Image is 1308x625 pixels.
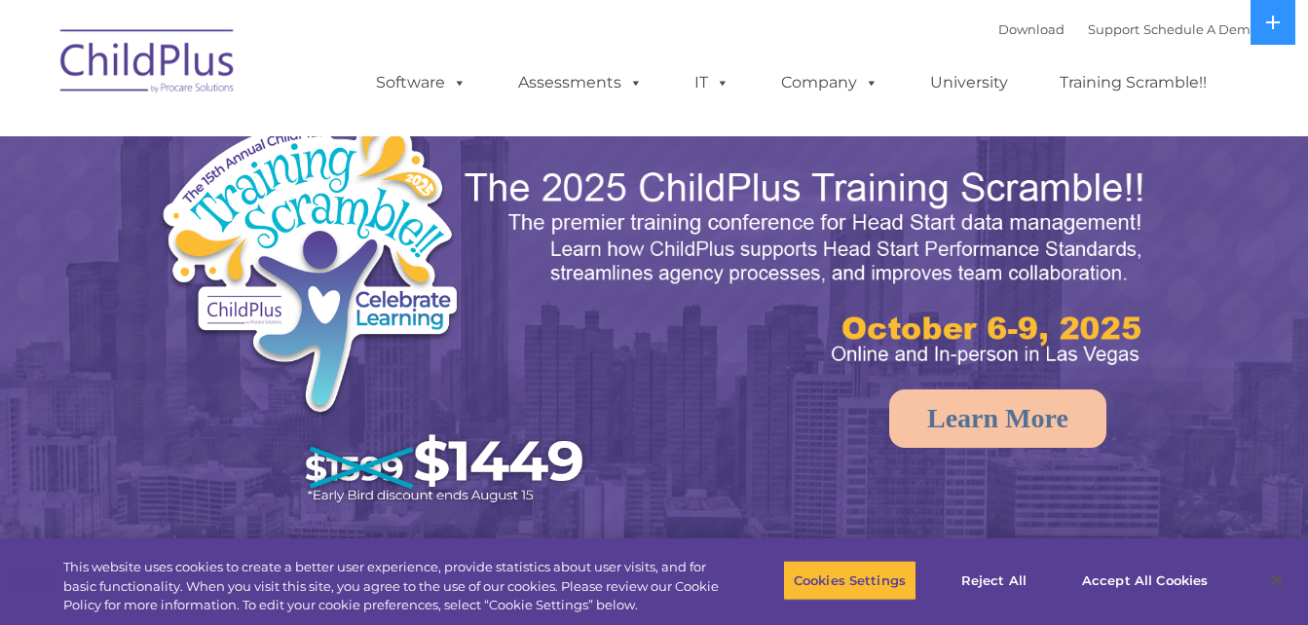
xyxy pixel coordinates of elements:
[356,63,486,102] a: Software
[1255,559,1298,602] button: Close
[499,63,662,102] a: Assessments
[933,560,1055,601] button: Reject All
[51,16,245,113] img: ChildPlus by Procare Solutions
[911,63,1028,102] a: University
[998,21,1258,37] font: |
[1088,21,1140,37] a: Support
[63,558,720,615] div: This website uses cookies to create a better user experience, provide statistics about user visit...
[762,63,898,102] a: Company
[1071,560,1218,601] button: Accept All Cookies
[783,560,916,601] button: Cookies Settings
[1040,63,1226,102] a: Training Scramble!!
[998,21,1065,37] a: Download
[1143,21,1258,37] a: Schedule A Demo
[889,389,1106,448] a: Learn More
[675,63,749,102] a: IT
